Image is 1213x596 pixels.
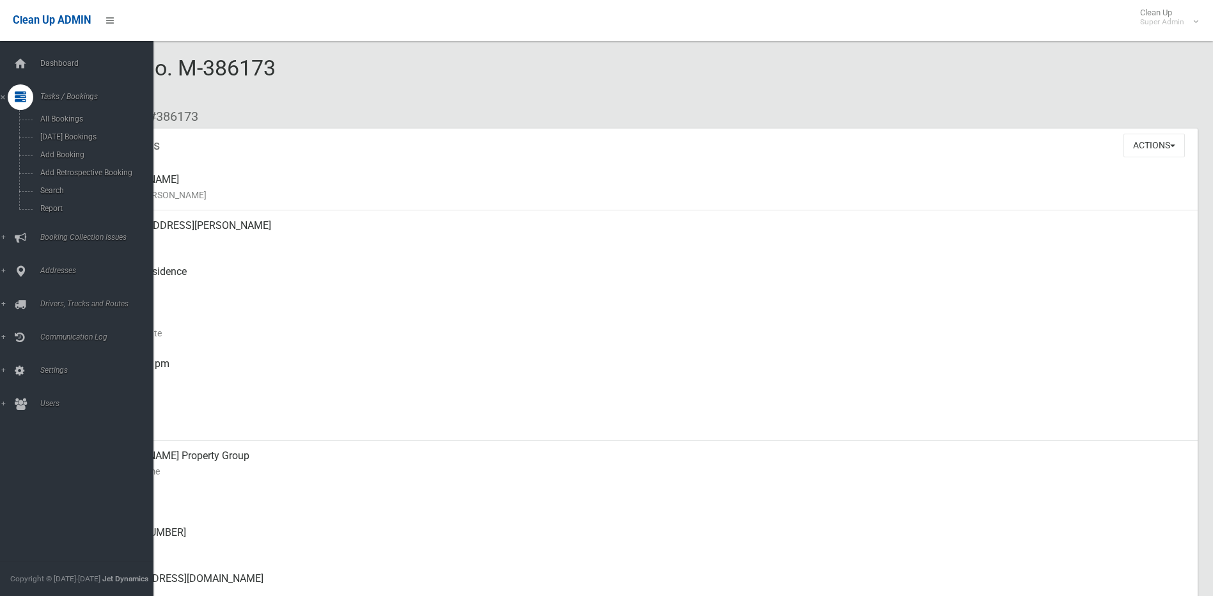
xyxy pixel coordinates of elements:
[102,574,148,583] strong: Jet Dynamics
[102,325,1187,341] small: Collection Date
[102,494,1187,510] small: Mobile
[102,540,1187,556] small: Landline
[36,114,152,123] span: All Bookings
[36,150,152,159] span: Add Booking
[36,366,163,375] span: Settings
[102,187,1187,203] small: Name of [PERSON_NAME]
[10,574,100,583] span: Copyright © [DATE]-[DATE]
[102,279,1187,295] small: Pickup Point
[102,464,1187,479] small: Contact Name
[36,92,163,101] span: Tasks / Bookings
[36,186,152,195] span: Search
[102,256,1187,302] div: Front of Residence
[102,372,1187,387] small: Collected At
[102,441,1187,487] div: [PERSON_NAME] Property Group
[102,349,1187,395] div: [DATE] 3:51pm
[36,233,163,242] span: Booking Collection Issues
[102,210,1187,256] div: [STREET_ADDRESS][PERSON_NAME]
[102,517,1187,563] div: [PHONE_NUMBER]
[36,168,152,177] span: Add Retrospective Booking
[1140,17,1184,27] small: Super Admin
[102,302,1187,349] div: [DATE]
[36,204,152,213] span: Report
[102,395,1187,441] div: [DATE]
[102,233,1187,249] small: Address
[102,418,1187,433] small: Zone
[36,333,163,341] span: Communication Log
[139,105,198,129] li: #386173
[36,132,152,141] span: [DATE] Bookings
[102,164,1187,210] div: [PERSON_NAME]
[36,399,163,408] span: Users
[36,299,163,308] span: Drivers, Trucks and Routes
[1123,134,1185,157] button: Actions
[36,59,163,68] span: Dashboard
[36,266,163,275] span: Addresses
[56,55,276,105] span: Booking No. M-386173
[1134,8,1197,27] span: Clean Up
[13,14,91,26] span: Clean Up ADMIN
